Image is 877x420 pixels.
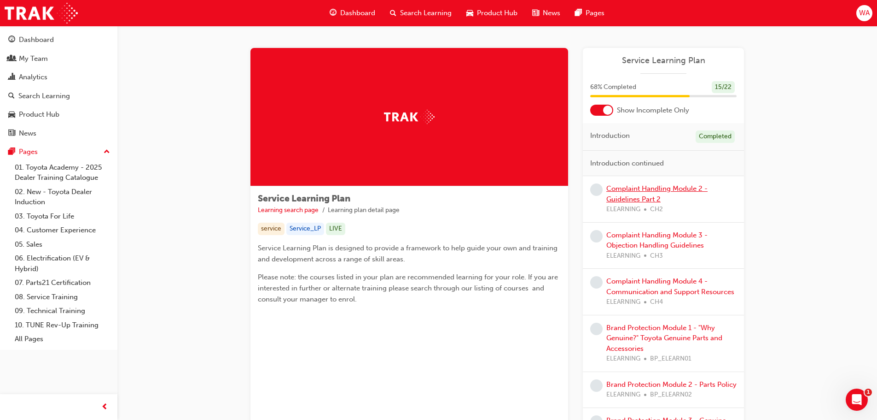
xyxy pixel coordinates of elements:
span: 1 [865,389,872,396]
span: news-icon [532,7,539,19]
span: car-icon [466,7,473,19]
div: Pages [19,147,38,157]
a: Dashboard [4,31,114,48]
span: up-icon [104,146,110,158]
a: News [4,125,114,142]
div: Service_LP [286,223,324,235]
div: My Team [19,53,48,64]
div: Analytics [19,72,47,83]
span: Introduction continued [590,158,664,169]
a: 06. Electrification (EV & Hybrid) [11,251,114,276]
a: Brand Protection Module 1 - "Why Genuine?" Toyota Genuine Parts and Accessories [606,324,722,353]
span: Product Hub [477,8,517,18]
span: guage-icon [8,36,15,44]
a: 10. TUNE Rev-Up Training [11,318,114,332]
a: 01. Toyota Academy - 2025 Dealer Training Catalogue [11,160,114,185]
span: CH2 [650,204,663,215]
a: 03. Toyota For Life [11,209,114,224]
a: Complaint Handling Module 3 - Objection Handling Guidelines [606,231,708,250]
span: prev-icon [101,402,108,413]
a: Learning search page [258,206,319,214]
span: ELEARNING [606,354,640,364]
span: CH4 [650,297,663,308]
a: Service Learning Plan [590,55,737,66]
button: DashboardMy TeamAnalyticsSearch LearningProduct HubNews [4,30,114,143]
span: pages-icon [575,7,582,19]
div: Product Hub [19,109,59,120]
span: news-icon [8,130,15,138]
img: Trak [5,3,78,24]
span: Show Incomplete Only [617,105,689,116]
a: pages-iconPages [568,4,612,23]
a: Analytics [4,69,114,86]
li: Learning plan detail page [328,205,400,216]
span: Service Learning Plan is designed to provide a framework to help guide your own and training and ... [258,244,559,263]
span: pages-icon [8,148,15,156]
span: search-icon [8,92,15,101]
span: chart-icon [8,73,15,82]
a: Complaint Handling Module 2 - Guidelines Part 2 [606,184,708,203]
span: learningRecordVerb_NONE-icon [590,276,603,289]
div: Search Learning [18,91,70,101]
span: learningRecordVerb_NONE-icon [590,379,603,392]
span: News [543,8,560,18]
span: Pages [586,8,604,18]
span: Please note: the courses listed in your plan are recommended learning for your role. If you are i... [258,273,560,303]
span: BP_ELEARN01 [650,354,691,364]
div: 15 / 22 [712,81,735,94]
a: Product Hub [4,106,114,123]
button: Pages [4,143,114,160]
span: BP_ELEARN02 [650,390,692,400]
span: CH3 [650,251,663,261]
span: ELEARNING [606,390,640,400]
a: Complaint Handling Module 4 - Communication and Support Resources [606,277,734,296]
img: Trak [384,110,435,124]
div: Completed [696,130,735,143]
span: guage-icon [330,7,337,19]
a: 02. New - Toyota Dealer Induction [11,185,114,209]
a: 08. Service Training [11,290,114,304]
span: ELEARNING [606,297,640,308]
span: Introduction [590,130,630,141]
a: Search Learning [4,88,114,105]
a: All Pages [11,332,114,346]
button: WA [856,5,872,21]
div: News [19,128,36,139]
iframe: Intercom live chat [846,389,868,411]
a: news-iconNews [525,4,568,23]
span: Search Learning [400,8,452,18]
a: guage-iconDashboard [322,4,383,23]
span: Service Learning Plan [258,193,350,204]
span: WA [859,8,870,18]
span: car-icon [8,111,15,119]
a: car-iconProduct Hub [459,4,525,23]
a: My Team [4,50,114,67]
span: 68 % Completed [590,82,636,93]
div: Dashboard [19,35,54,45]
a: 05. Sales [11,237,114,252]
span: search-icon [390,7,396,19]
a: search-iconSearch Learning [383,4,459,23]
span: learningRecordVerb_NONE-icon [590,183,603,196]
span: ELEARNING [606,251,640,261]
div: service [258,223,285,235]
a: 07. Parts21 Certification [11,276,114,290]
span: learningRecordVerb_NONE-icon [590,323,603,335]
span: ELEARNING [606,204,640,215]
span: Dashboard [340,8,375,18]
a: 09. Technical Training [11,304,114,318]
span: people-icon [8,55,15,63]
a: Brand Protection Module 2 - Parts Policy [606,380,737,389]
div: LIVE [326,223,345,235]
a: 04. Customer Experience [11,223,114,237]
span: learningRecordVerb_NONE-icon [590,230,603,243]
